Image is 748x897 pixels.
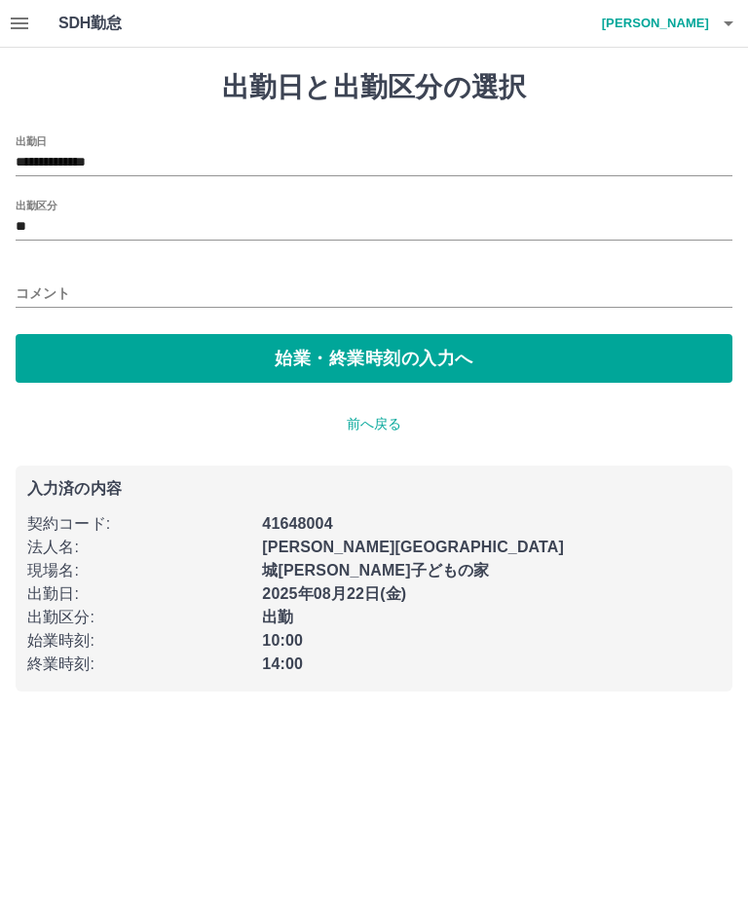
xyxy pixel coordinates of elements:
[262,515,332,532] b: 41648004
[262,585,406,602] b: 2025年08月22日(金)
[27,559,250,582] p: 現場名 :
[16,414,732,434] p: 前へ戻る
[27,582,250,606] p: 出勤日 :
[16,71,732,104] h1: 出勤日と出勤区分の選択
[262,655,303,672] b: 14:00
[27,536,250,559] p: 法人名 :
[27,606,250,629] p: 出勤区分 :
[27,512,250,536] p: 契約コード :
[262,632,303,649] b: 10:00
[16,198,56,212] label: 出勤区分
[262,562,489,579] b: 城[PERSON_NAME]子どもの家
[16,334,732,383] button: 始業・終業時刻の入力へ
[27,653,250,676] p: 終業時刻 :
[27,629,250,653] p: 始業時刻 :
[262,539,564,555] b: [PERSON_NAME][GEOGRAPHIC_DATA]
[262,609,293,625] b: 出勤
[27,481,721,497] p: 入力済の内容
[16,133,47,148] label: 出勤日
